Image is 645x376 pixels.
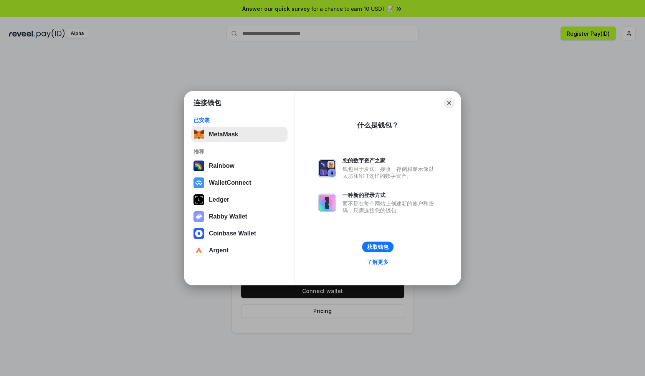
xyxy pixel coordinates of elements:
[193,228,204,239] img: svg+xml,%3Csvg%20width%3D%2228%22%20height%3D%2228%22%20viewBox%3D%220%200%2028%2028%22%20fill%3D...
[362,257,393,267] a: 了解更多
[318,194,336,212] img: svg+xml,%3Csvg%20xmlns%3D%22http%3A%2F%2Fwww.w3.org%2F2000%2Fsvg%22%20fill%3D%22none%22%20viewBox...
[193,194,204,205] img: svg+xml,%3Csvg%20xmlns%3D%22http%3A%2F%2Fwww.w3.org%2F2000%2Fsvg%22%20width%3D%2228%22%20height%3...
[209,131,238,138] div: MetaMask
[191,127,288,142] button: MetaMask
[193,177,204,188] img: svg+xml,%3Csvg%20width%3D%2228%22%20height%3D%2228%22%20viewBox%3D%220%200%2028%2028%22%20fill%3D...
[367,243,389,250] div: 获取钱包
[209,213,247,220] div: Rabby Wallet
[191,175,288,190] button: WalletConnect
[191,243,288,258] button: Argent
[367,258,389,265] div: 了解更多
[209,179,251,186] div: WalletConnect
[191,226,288,241] button: Coinbase Wallet
[342,157,438,164] div: 您的数字资产之家
[193,211,204,222] img: svg+xml,%3Csvg%20xmlns%3D%22http%3A%2F%2Fwww.w3.org%2F2000%2Fsvg%22%20fill%3D%22none%22%20viewBox...
[318,159,336,177] img: svg+xml,%3Csvg%20xmlns%3D%22http%3A%2F%2Fwww.w3.org%2F2000%2Fsvg%22%20fill%3D%22none%22%20viewBox...
[193,98,221,108] h1: 连接钱包
[191,209,288,224] button: Rabby Wallet
[193,129,204,140] img: svg+xml,%3Csvg%20fill%3D%22none%22%20height%3D%2233%22%20viewBox%3D%220%200%2035%2033%22%20width%...
[209,196,229,203] div: Ledger
[209,247,229,254] div: Argent
[193,245,204,256] img: svg+xml,%3Csvg%20width%3D%2228%22%20height%3D%2228%22%20viewBox%3D%220%200%2028%2028%22%20fill%3D...
[342,192,438,199] div: 一种新的登录方式
[444,98,455,108] button: Close
[191,158,288,174] button: Rainbow
[193,117,285,124] div: 已安装
[191,192,288,207] button: Ledger
[362,242,394,252] button: 获取钱包
[193,161,204,171] img: svg+xml,%3Csvg%20width%3D%22120%22%20height%3D%22120%22%20viewBox%3D%220%200%20120%20120%22%20fil...
[209,162,235,169] div: Rainbow
[193,148,285,155] div: 推荐
[357,121,399,130] div: 什么是钱包？
[209,230,256,237] div: Coinbase Wallet
[342,166,438,179] div: 钱包用于发送、接收、存储和显示像以太坊和NFT这样的数字资产。
[342,200,438,214] div: 而不是在每个网站上创建新的账户和密码，只需连接您的钱包。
